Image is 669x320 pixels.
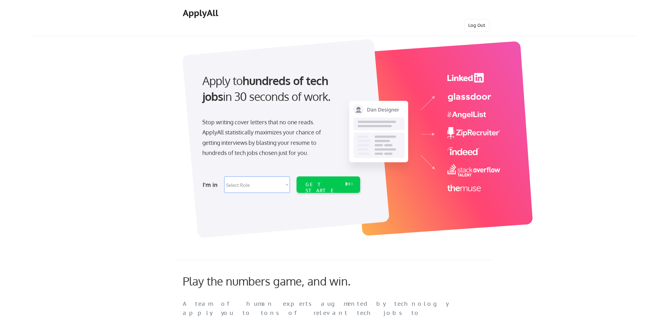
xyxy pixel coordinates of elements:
[202,117,332,158] div: Stop writing cover letters that no one reads. ApplyAll statistically maximizes your chance of get...
[202,73,358,105] div: Apply to in 30 seconds of work.
[203,180,220,190] div: I'm in
[202,73,331,103] strong: hundreds of tech jobs
[305,182,339,200] div: GET STARTED
[464,19,489,32] button: Log Out
[183,274,379,288] div: Play the numbers game, and win.
[183,8,220,18] div: ApplyAll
